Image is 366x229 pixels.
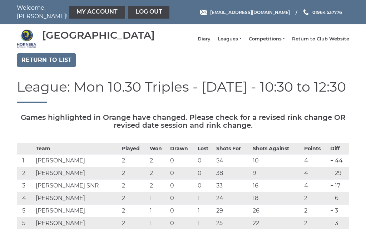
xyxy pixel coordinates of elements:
th: Won [148,143,168,154]
td: 26 [251,204,303,217]
img: Email [200,10,207,15]
td: 0 [196,154,214,167]
td: + 17 [328,179,349,192]
a: Email [EMAIL_ADDRESS][DOMAIN_NAME] [200,9,290,16]
td: 1 [17,154,34,167]
td: [PERSON_NAME] SNR [34,179,120,192]
td: 4 [302,154,328,167]
th: Drawn [168,143,196,154]
td: + 6 [328,192,349,204]
a: Competitions [249,36,285,42]
th: Diff [328,143,349,154]
td: [PERSON_NAME] [34,204,120,217]
td: 2 [120,167,148,179]
span: [EMAIL_ADDRESS][DOMAIN_NAME] [210,9,290,15]
td: 9 [251,167,303,179]
td: 2 [17,167,34,179]
a: Return to Club Website [292,36,349,42]
td: 2 [148,167,168,179]
td: 1 [148,204,168,217]
td: [PERSON_NAME] [34,192,120,204]
td: 54 [214,154,251,167]
h5: Games highlighted in Orange have changed. Please check for a revised rink change OR revised date ... [17,113,349,129]
td: 29 [214,204,251,217]
td: 2 [120,154,148,167]
td: 16 [251,179,303,192]
td: + 29 [328,167,349,179]
td: 2 [302,192,328,204]
td: 38 [214,167,251,179]
td: 0 [168,167,196,179]
td: 4 [17,192,34,204]
th: Lost [196,143,214,154]
a: Diary [198,36,211,42]
span: 01964 537776 [312,9,342,15]
td: 2 [148,179,168,192]
h1: League: Mon 10.30 Triples - [DATE] - 10:30 to 12:30 [17,79,349,103]
td: [PERSON_NAME] [34,154,120,167]
td: 5 [17,204,34,217]
div: [GEOGRAPHIC_DATA] [42,30,155,41]
td: 4 [302,179,328,192]
td: 2 [120,179,148,192]
th: Played [120,143,148,154]
td: 18 [251,192,303,204]
td: 3 [17,179,34,192]
td: 0 [196,179,214,192]
td: [PERSON_NAME] [34,167,120,179]
th: Points [302,143,328,154]
td: 0 [168,204,196,217]
td: 24 [214,192,251,204]
td: 0 [168,192,196,204]
td: 1 [196,204,214,217]
a: My Account [69,6,125,19]
th: Shots For [214,143,251,154]
td: 2 [148,154,168,167]
td: 2 [120,204,148,217]
th: Shots Against [251,143,303,154]
td: 10 [251,154,303,167]
a: Leagues [218,36,241,42]
td: 0 [168,154,196,167]
td: 2 [302,204,328,217]
td: 1 [148,192,168,204]
a: Phone us 01964 537776 [302,9,342,16]
td: 2 [120,192,148,204]
td: + 3 [328,204,349,217]
a: Log out [128,6,169,19]
td: 0 [168,179,196,192]
img: Phone us [303,9,308,15]
td: 0 [196,167,214,179]
td: 33 [214,179,251,192]
td: 4 [302,167,328,179]
nav: Welcome, [PERSON_NAME]! [17,4,149,21]
img: Hornsea Bowls Centre [17,29,36,49]
a: Return to list [17,53,76,67]
th: Team [34,143,120,154]
td: + 44 [328,154,349,167]
td: 1 [196,192,214,204]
